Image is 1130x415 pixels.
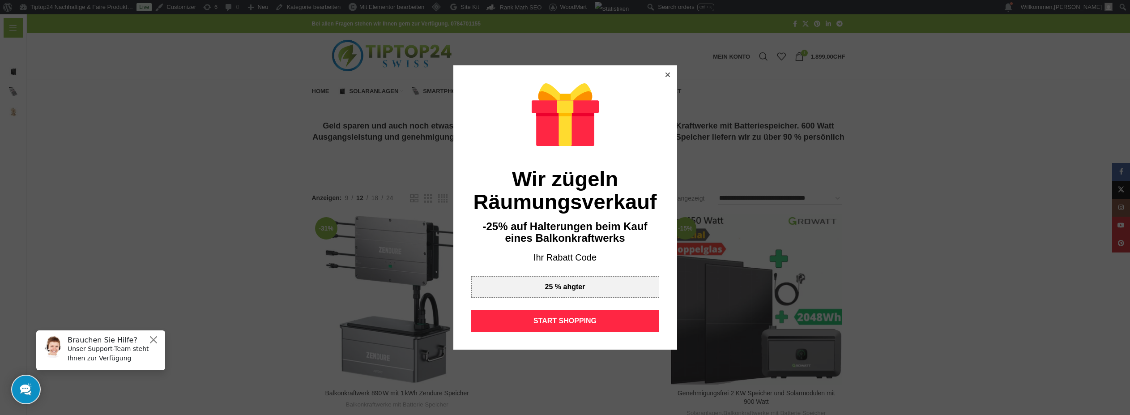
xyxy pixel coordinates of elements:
div: 25 % ahgter [545,283,585,291]
p: Unser Support-Team steht Ihnen zur Verfügung [38,21,131,40]
div: 25 % ahgter [471,276,659,298]
h6: Brauchen Sie Hilfe? [38,13,131,21]
img: Customer service [13,13,35,35]
div: Wir zügeln Räumungsverkauf [471,167,659,214]
div: Ihr Rabatt Code [471,252,659,264]
div: START SHOPPING [471,310,659,332]
div: -25% auf Halterungen beim Kauf eines Balkonkraftwerks [471,221,659,244]
button: Close [119,11,130,22]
